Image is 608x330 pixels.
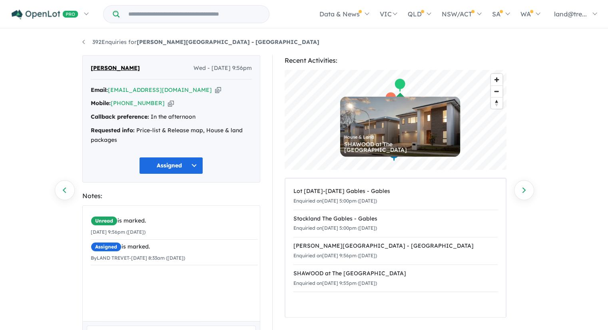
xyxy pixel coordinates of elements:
button: Copy [215,86,221,94]
a: [PHONE_NUMBER] [111,99,165,107]
strong: Requested info: [91,127,135,134]
span: [PERSON_NAME] [91,64,140,73]
a: 392Enquiries for[PERSON_NAME][GEOGRAPHIC_DATA] - [GEOGRAPHIC_DATA] [82,38,319,46]
span: Wed - [DATE] 9:56pm [193,64,252,73]
span: Reset bearing to north [491,97,502,109]
small: Enquiried on [DATE] 5:00pm ([DATE]) [293,225,377,231]
strong: [PERSON_NAME][GEOGRAPHIC_DATA] - [GEOGRAPHIC_DATA] [137,38,319,46]
strong: Callback preference: [91,113,149,120]
strong: Mobile: [91,99,111,107]
span: Assigned [91,242,122,252]
button: Reset bearing to north [491,97,502,109]
div: is marked. [91,242,258,252]
div: Recent Activities: [285,55,506,66]
small: [DATE] 9:56pm ([DATE]) [91,229,146,235]
div: SHAWOOD at The [GEOGRAPHIC_DATA] [293,269,498,278]
div: House & Land [344,135,456,139]
div: Notes: [82,191,260,201]
div: Stockland The Gables - Gables [293,214,498,224]
small: By LAND TREVET - [DATE] 8:33am ([DATE]) [91,255,185,261]
button: Zoom out [491,85,502,97]
a: House & Land SHAWOOD at The [GEOGRAPHIC_DATA] [340,97,460,157]
div: is marked. [91,216,258,226]
small: Enquiried on [DATE] 9:56pm ([DATE]) [293,252,377,258]
div: SHAWOOD at The [GEOGRAPHIC_DATA] [344,141,456,153]
a: [EMAIL_ADDRESS][DOMAIN_NAME] [108,86,212,93]
img: Openlot PRO Logo White [12,10,78,20]
button: Copy [168,99,174,107]
button: Zoom in [491,74,502,85]
span: Unread [91,216,118,226]
a: Lot [DATE]-[DATE] Gables - GablesEnquiried on[DATE] 5:00pm ([DATE]) [293,183,498,210]
nav: breadcrumb [82,38,526,47]
input: Try estate name, suburb, builder or developer [121,6,267,23]
a: Stockland The Gables - GablesEnquiried on[DATE] 5:00pm ([DATE]) [293,210,498,238]
canvas: Map [285,70,506,170]
small: Enquiried on [DATE] 5:00pm ([DATE]) [293,198,377,204]
div: In the afternoon [91,112,252,122]
strong: Email: [91,86,108,93]
a: [PERSON_NAME][GEOGRAPHIC_DATA] - [GEOGRAPHIC_DATA]Enquiried on[DATE] 9:56pm ([DATE]) [293,237,498,265]
div: [PERSON_NAME][GEOGRAPHIC_DATA] - [GEOGRAPHIC_DATA] [293,241,498,251]
button: Assigned [139,157,203,174]
small: Enquiried on [DATE] 9:55pm ([DATE]) [293,280,377,286]
div: Map marker [385,91,397,106]
div: Lot [DATE]-[DATE] Gables - Gables [293,187,498,196]
a: SHAWOOD at The [GEOGRAPHIC_DATA]Enquiried on[DATE] 9:55pm ([DATE]) [293,264,498,292]
div: Price-list & Release map, House & land packages [91,126,252,145]
span: land@tre... [554,10,587,18]
div: Map marker [394,78,406,93]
